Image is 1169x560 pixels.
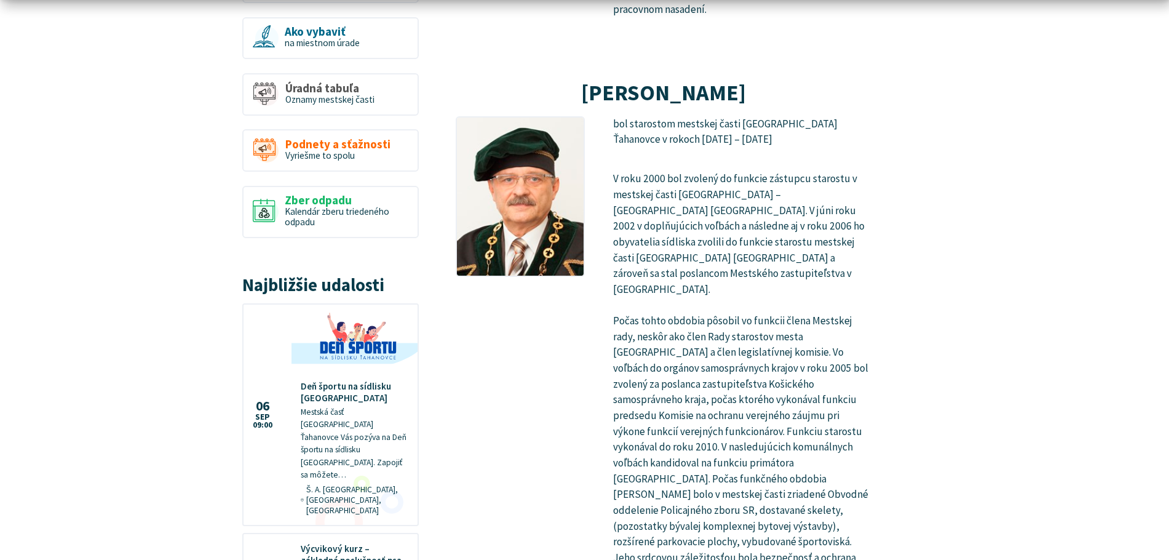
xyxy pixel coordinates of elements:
[581,78,746,106] strong: [PERSON_NAME]
[242,17,419,60] a: Ako vybaviť na miestnom úrade
[253,413,272,422] span: sep
[301,381,408,403] h4: Deň športu na sídlisku [GEOGRAPHIC_DATA]
[244,305,418,525] a: Deň športu na sídlisku [GEOGRAPHIC_DATA] Mestská časť [GEOGRAPHIC_DATA] Ťahanovce Vás pozýva na D...
[285,206,389,228] span: Kalendár zberu triedeného odpadu
[285,37,360,49] span: na miestnom úrade
[285,25,360,38] span: Ako vybaviť
[285,138,390,151] span: Podnety a sťažnosti
[301,406,408,482] p: Mestská časť [GEOGRAPHIC_DATA] Ťahanovce Vás pozýva na Deň športu na sídlisku [GEOGRAPHIC_DATA]. ...
[306,484,408,516] span: Š. A. [GEOGRAPHIC_DATA], [GEOGRAPHIC_DATA], [GEOGRAPHIC_DATA]
[285,150,355,161] span: Vyriešme to spolu
[242,129,419,172] a: Podnety a sťažnosti Vyriešme to spolu
[285,82,374,95] span: Úradná tabuľa
[613,116,871,148] p: bol starostom mestskej časti [GEOGRAPHIC_DATA] Ťahanovce v rokoch [DATE] – [DATE]
[253,400,272,413] span: 06
[285,94,374,105] span: Oznamy mestskej časti
[242,276,419,295] h3: Najbližšie udalosti
[253,421,272,430] span: 09:00
[242,73,419,116] a: Úradná tabuľa Oznamy mestskej časti
[242,186,419,238] a: Zber odpadu Kalendár zberu triedeného odpadu
[285,194,408,207] span: Zber odpadu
